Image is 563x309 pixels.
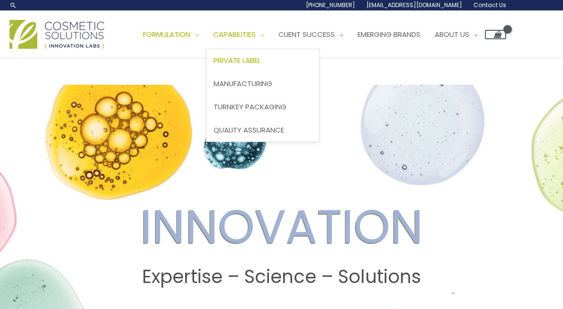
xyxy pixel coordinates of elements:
span: Emerging Brands [357,29,420,39]
nav: Site Navigation [129,20,506,49]
a: About Us [428,20,485,49]
span: Quality Assurance [214,125,284,135]
a: Quality Assurance [206,118,319,141]
a: View Shopping Cart, empty [485,30,506,39]
span: Turnkey Packaging [214,102,286,112]
span: Manufacturing [214,79,272,88]
img: Cosmetic Solutions Logo [9,20,104,49]
span: Formulation [143,29,190,39]
span: [EMAIL_ADDRESS][DOMAIN_NAME] [366,1,462,9]
span: Client Success [278,29,335,39]
span: Capabilities [213,29,256,39]
span: About Us [435,29,469,39]
span: Private Label [214,55,260,65]
a: Manufacturing [206,72,319,96]
h2: Expertise – Science – Solutions [9,266,554,288]
a: Emerging Brands [350,20,428,49]
a: Turnkey Packaging [206,95,319,118]
a: Search icon link [9,1,17,9]
h2: INNOVATION [9,199,554,255]
span: Contact Us [474,1,506,9]
a: Capabilities [206,20,271,49]
a: Formulation [136,20,206,49]
a: Client Success [271,20,350,49]
span: [PHONE_NUMBER] [306,1,355,9]
a: Private Label [206,49,319,72]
